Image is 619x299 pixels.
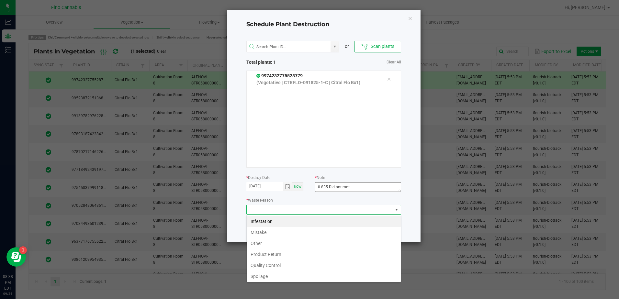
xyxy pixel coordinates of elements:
[256,73,261,78] span: In Sync
[256,79,377,86] p: (Vegetative | CTRFLO-091825-1-C | Citral Flo Bx1)
[247,216,401,227] li: Infestation
[355,41,401,52] button: Scan plants
[246,182,283,190] input: Date
[246,175,270,181] label: Destroy Date
[339,43,355,50] div: or
[294,185,301,188] span: Now
[256,73,303,78] span: 9974232775528779
[247,271,401,282] li: Spoilage
[19,246,27,254] iframe: Resource center unread badge
[247,238,401,249] li: Other
[247,249,401,260] li: Product Return
[247,41,331,53] input: NO DATA FOUND
[247,260,401,271] li: Quality Control
[283,182,293,191] span: Toggle calendar
[247,227,401,238] li: Mistake
[246,59,324,66] span: Total plants: 1
[408,14,412,22] button: Close
[382,75,396,83] div: Remove tag
[246,20,401,29] h4: Schedule Plant Destruction
[387,60,401,65] a: Clear All
[6,247,26,267] iframe: Resource center
[315,175,325,181] label: Note
[246,197,273,203] label: Waste Reason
